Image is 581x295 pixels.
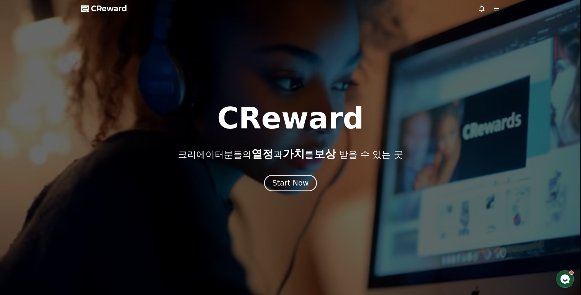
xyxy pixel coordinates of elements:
[95,204,102,209] span: 설정
[56,204,63,209] span: 대화
[314,147,336,160] span: 보상
[178,148,403,160] p: 크리에이터분들의 과 를 받을 수 있는 곳
[217,104,364,133] h1: CReward
[91,4,127,13] span: CReward
[264,175,317,191] button: Start Now
[81,4,127,13] a: CReward
[272,178,309,188] div: Start Now
[19,204,23,209] span: 홈
[283,147,305,160] span: 가치
[2,194,40,210] a: 홈
[40,194,79,210] a: 대화
[251,147,274,160] span: 열정
[264,181,317,187] a: Start Now
[79,194,118,210] a: 설정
